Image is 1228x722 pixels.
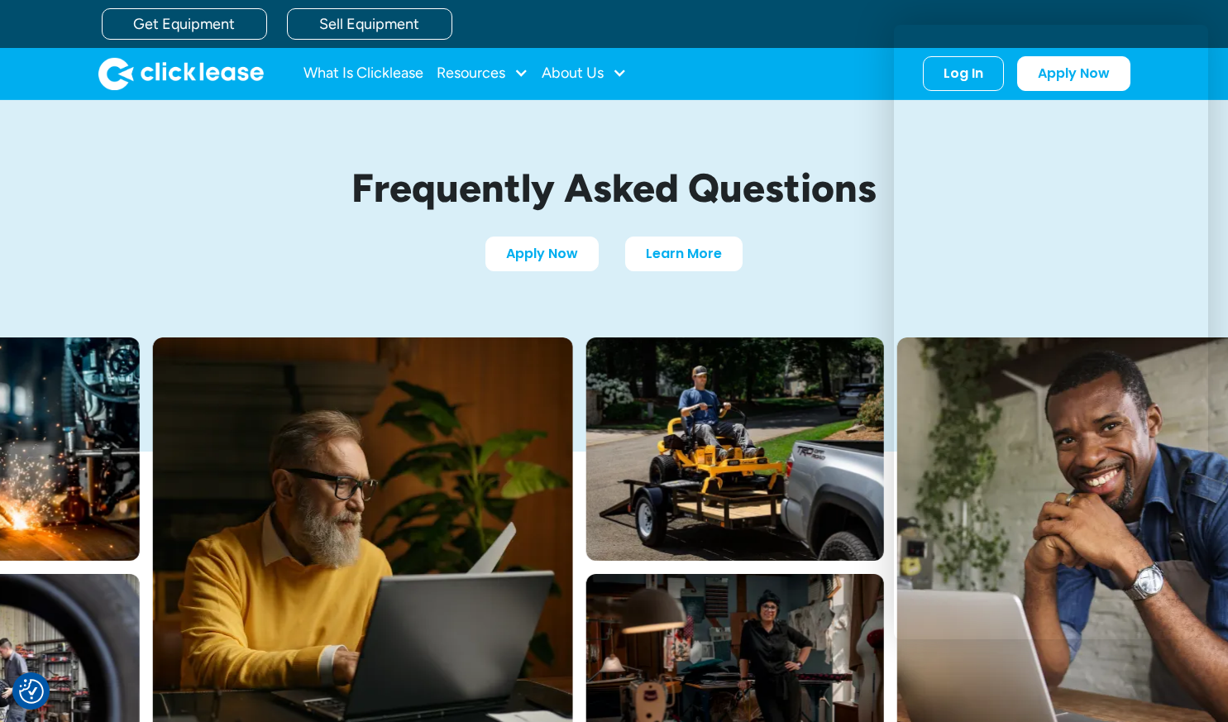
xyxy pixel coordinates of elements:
[625,237,743,271] a: Learn More
[586,337,884,561] img: Man with hat and blue shirt driving a yellow lawn mower onto a trailer
[98,57,264,90] img: Clicklease logo
[542,57,627,90] div: About Us
[98,57,264,90] a: home
[226,166,1003,210] h1: Frequently Asked Questions
[287,8,452,40] a: Sell Equipment
[19,679,44,704] button: Consent Preferences
[437,57,528,90] div: Resources
[19,679,44,704] img: Revisit consent button
[303,57,423,90] a: What Is Clicklease
[894,25,1208,639] iframe: Chat Window
[485,237,599,271] a: Apply Now
[102,8,267,40] a: Get Equipment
